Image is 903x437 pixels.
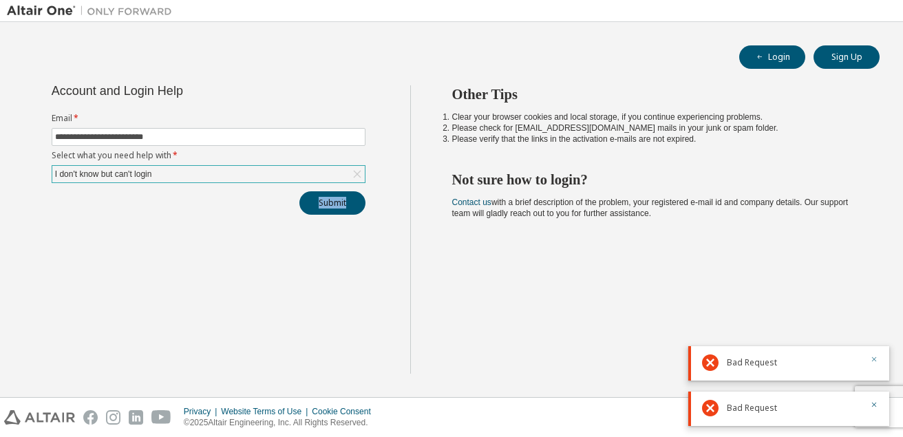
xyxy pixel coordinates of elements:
[151,410,171,425] img: youtube.svg
[814,45,880,69] button: Sign Up
[184,417,379,429] p: © 2025 Altair Engineering, Inc. All Rights Reserved.
[52,166,365,182] div: I don't know but can't login
[312,406,379,417] div: Cookie Consent
[184,406,221,417] div: Privacy
[452,171,856,189] h2: Not sure how to login?
[739,45,805,69] button: Login
[52,113,365,124] label: Email
[727,403,777,414] span: Bad Request
[299,191,365,215] button: Submit
[4,410,75,425] img: altair_logo.svg
[452,111,856,122] li: Clear your browser cookies and local storage, if you continue experiencing problems.
[106,410,120,425] img: instagram.svg
[53,167,154,182] div: I don't know but can't login
[52,85,303,96] div: Account and Login Help
[52,150,365,161] label: Select what you need help with
[452,122,856,134] li: Please check for [EMAIL_ADDRESS][DOMAIN_NAME] mails in your junk or spam folder.
[221,406,312,417] div: Website Terms of Use
[452,198,491,207] a: Contact us
[129,410,143,425] img: linkedin.svg
[452,134,856,145] li: Please verify that the links in the activation e-mails are not expired.
[727,357,777,368] span: Bad Request
[7,4,179,18] img: Altair One
[83,410,98,425] img: facebook.svg
[452,198,849,218] span: with a brief description of the problem, your registered e-mail id and company details. Our suppo...
[452,85,856,103] h2: Other Tips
